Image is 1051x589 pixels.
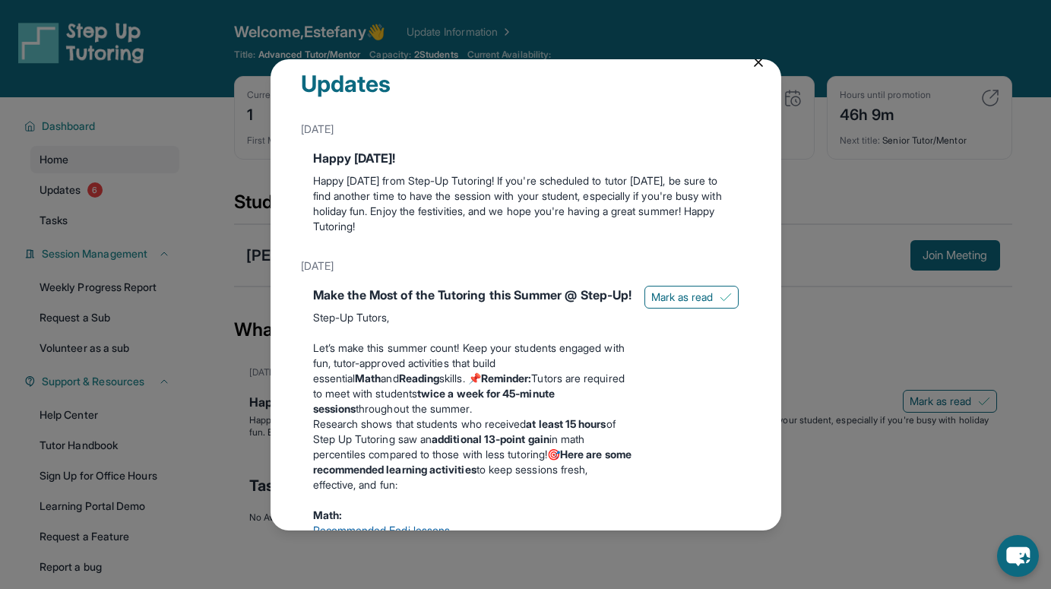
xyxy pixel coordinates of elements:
strong: twice a week for 45-minute sessions [313,387,555,415]
div: Make the Most of the Tutoring this Summer @ Step-Up! [313,286,632,304]
strong: Reminder: [481,372,532,385]
strong: Math: [313,508,342,521]
img: Mark as read [720,291,732,303]
span: Mark as read [651,290,714,305]
p: Let’s make this summer count! Keep your students engaged with fun, tutor-approved activities that... [313,340,632,416]
div: [DATE] [301,116,751,143]
strong: Reading [399,372,440,385]
a: Recommended Eedi lessons [313,524,451,537]
strong: at least 15 hours [526,417,606,430]
p: Research shows that students who received of Step Up Tutoring saw an in math percentiles compared... [313,416,632,492]
p: Happy [DATE] from Step-Up Tutoring! If you're scheduled to tutor [DATE], be sure to find another ... [313,173,739,234]
div: Happy [DATE]! [313,149,739,167]
p: Step-Up Tutors, [313,310,632,325]
strong: Math [355,372,381,385]
strong: additional 13-point gain [432,432,549,445]
button: chat-button [997,535,1039,577]
div: [DATE] [301,252,751,280]
button: Mark as read [644,286,739,309]
div: Updates [301,70,751,116]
